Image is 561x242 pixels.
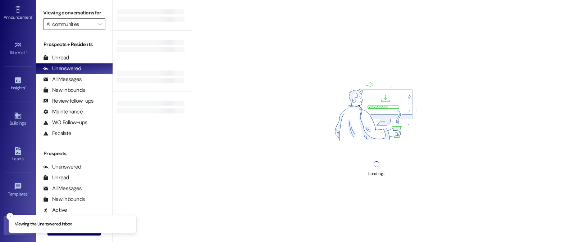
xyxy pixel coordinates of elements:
[36,41,113,48] div: Prospects + Residents
[26,49,27,54] span: •
[43,108,83,116] div: Maintenance
[4,39,32,58] a: Site Visit •
[97,21,101,27] i: 
[368,170,384,178] div: Loading...
[43,54,69,62] div: Unread
[43,97,93,105] div: Review follow-ups
[32,14,33,19] span: •
[43,76,82,83] div: All Messages
[43,163,81,171] div: Unanswered
[43,174,69,181] div: Unread
[43,196,85,203] div: New Inbounds
[46,18,94,30] input: All communities
[4,74,32,94] a: Insights •
[4,109,32,129] a: Buildings
[4,216,32,235] a: Account
[43,65,81,72] div: Unanswered
[25,84,26,89] span: •
[4,145,32,165] a: Leads
[6,213,14,220] button: Close toast
[15,221,72,228] p: Viewing the Unanswered inbox
[43,185,82,192] div: All Messages
[43,7,105,18] label: Viewing conversations for
[43,130,71,137] div: Escalate
[43,206,67,214] div: Active
[36,150,113,157] div: Prospects
[43,119,87,126] div: WO Follow-ups
[4,180,32,200] a: Templates •
[43,86,85,94] div: New Inbounds
[28,191,29,196] span: •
